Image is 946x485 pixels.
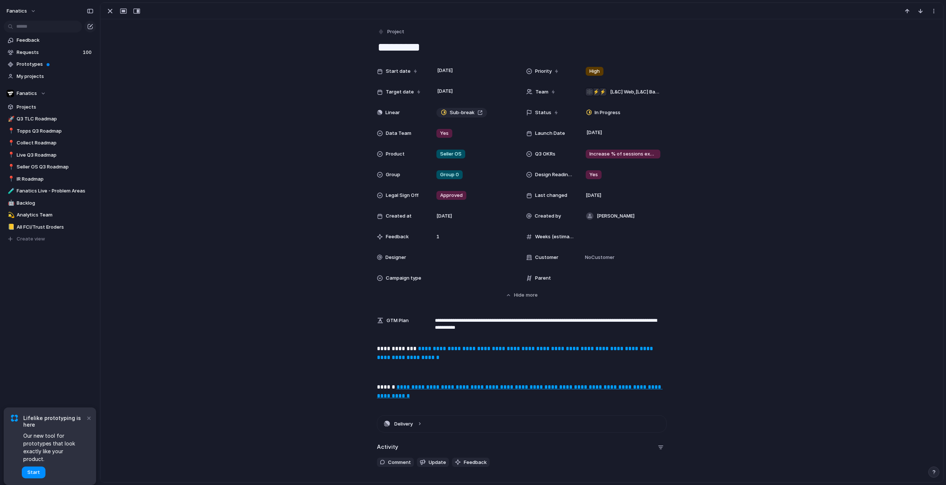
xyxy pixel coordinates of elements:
[7,7,27,15] span: fanatics
[386,150,405,158] span: Product
[386,192,419,199] span: Legal Sign Off
[23,415,85,428] span: Lifelike prototyping is here
[4,88,96,99] button: Fanatics
[23,432,85,463] span: Our new tool for prototypes that look exactly like your product.
[440,130,449,137] span: Yes
[387,28,404,35] span: Project
[17,199,93,207] span: Backlog
[535,274,551,282] span: Parent
[386,274,421,282] span: Campaign type
[585,128,604,137] span: [DATE]
[589,150,657,158] span: Increase % of sessions exposed to IR from 41% to a monthly average of 80% in Sep
[4,71,96,82] a: My projects
[4,113,96,124] a: 🚀Q3 TLC Roadmap
[8,223,13,231] div: 📒
[583,254,615,261] span: No Customer
[386,171,400,178] span: Group
[435,66,455,75] span: [DATE]
[17,49,81,56] span: Requests
[7,115,14,123] button: 🚀
[4,161,96,173] a: 📍Seller OS Q3 Roadmap
[4,35,96,46] a: Feedback
[7,175,14,183] button: 📍
[440,192,463,199] span: Approved
[17,163,93,171] span: Seller OS Q3 Roadmap
[4,137,96,148] a: 📍Collect Roadmap
[7,223,14,231] button: 📒
[535,192,567,199] span: Last changed
[8,139,13,147] div: 📍
[4,185,96,197] div: 🧪Fanatics Live - Problem Areas
[17,115,93,123] span: Q3 TLC Roadmap
[386,88,414,96] span: Target date
[452,458,490,467] button: Feedback
[535,130,565,137] span: Launch Date
[440,150,462,158] span: Seller OS
[377,458,414,467] button: Comment
[7,127,14,135] button: 📍
[22,467,45,478] button: Start
[8,151,13,159] div: 📍
[7,211,14,219] button: 💫
[535,254,558,261] span: Customer
[17,223,93,231] span: All FCI/Trust Eroders
[535,212,561,220] span: Created by
[435,87,455,96] span: [DATE]
[376,27,406,37] button: Project
[4,174,96,185] a: 📍IR Roadmap
[429,459,446,466] span: Update
[4,233,96,245] button: Create view
[386,130,411,137] span: Data Team
[17,103,93,111] span: Projects
[610,88,660,96] span: [L&C] Web , [L&C] Backend , Design Team
[377,416,666,432] button: Delivery
[4,102,96,113] a: Projects
[592,88,600,96] div: ⚡
[4,150,96,161] a: 📍Live Q3 Roadmap
[7,163,14,171] button: 📍
[535,88,548,96] span: Team
[440,171,459,178] span: Group 0
[27,469,40,476] span: Start
[17,187,93,195] span: Fanatics Live - Problem Areas
[4,126,96,137] a: 📍Topps Q3 Roadmap
[436,108,487,117] a: Sub-break
[535,171,574,178] span: Design Readiness
[8,115,13,123] div: 🚀
[386,212,412,220] span: Created at
[4,209,96,221] a: 💫Analytics Team
[7,199,14,207] button: 🤖
[17,90,37,97] span: Fanatics
[3,5,40,17] button: fanatics
[8,199,13,207] div: 🤖
[8,211,13,219] div: 💫
[385,254,406,261] span: Designer
[17,175,93,183] span: IR Roadmap
[595,109,620,116] span: In Progress
[4,222,96,233] div: 📒All FCI/Trust Eroders
[7,187,14,195] button: 🧪
[377,443,398,451] h2: Activity
[597,212,634,220] span: [PERSON_NAME]
[386,233,409,240] span: Feedback
[17,211,93,219] span: Analytics Team
[586,192,601,199] span: [DATE]
[535,150,555,158] span: Q3 OKRs
[417,458,449,467] button: Update
[7,139,14,147] button: 📍
[4,59,96,70] a: Prototypes
[4,198,96,209] a: 🤖Backlog
[535,109,551,116] span: Status
[7,151,14,159] button: 📍
[17,61,93,68] span: Prototypes
[17,139,93,147] span: Collect Roadmap
[8,163,13,171] div: 📍
[17,127,93,135] span: Topps Q3 Roadmap
[450,109,474,116] span: Sub-break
